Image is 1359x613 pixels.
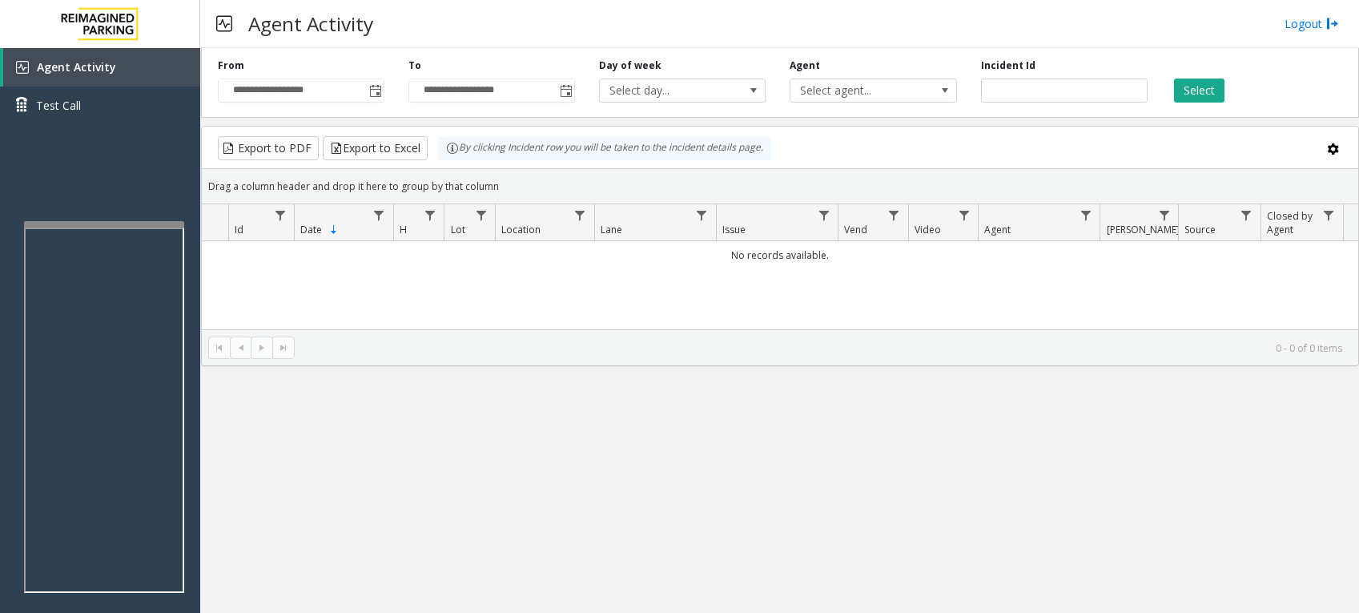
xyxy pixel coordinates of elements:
label: Day of week [599,58,661,73]
span: Test Call [36,97,81,114]
a: Lane Filter Menu [691,204,713,226]
span: Issue [722,223,746,236]
a: Video Filter Menu [953,204,975,226]
a: Parker Filter Menu [1153,204,1175,226]
span: Video [915,223,941,236]
span: Agent Activity [37,59,116,75]
a: Date Filter Menu [368,204,390,226]
div: Drag a column header and drop it here to group by that column [202,172,1358,200]
img: pageIcon [216,4,232,43]
a: Agent Filter Menu [1075,204,1096,226]
button: Export to PDF [218,136,319,160]
h3: Agent Activity [240,4,381,43]
span: Toggle popup [366,79,384,102]
img: 'icon' [16,61,29,74]
label: To [408,58,421,73]
div: Data table [202,204,1358,329]
kendo-pager-info: 0 - 0 of 0 items [304,341,1342,355]
div: By clicking Incident row you will be taken to the incident details page. [438,136,771,160]
span: Closed by Agent [1267,209,1313,236]
span: Source [1184,223,1216,236]
a: Source Filter Menu [1236,204,1257,226]
span: Location [501,223,541,236]
span: H [400,223,407,236]
span: Agent [984,223,1011,236]
span: Vend [844,223,867,236]
a: H Filter Menu [419,204,440,226]
span: Toggle popup [557,79,574,102]
a: Closed by Agent Filter Menu [1318,204,1340,226]
a: Agent Activity [3,48,200,87]
label: From [218,58,244,73]
span: [PERSON_NAME] [1107,223,1180,236]
a: Issue Filter Menu [813,204,834,226]
a: Id Filter Menu [269,204,291,226]
span: Select agent... [790,79,923,102]
span: Id [235,223,243,236]
span: Lot [451,223,465,236]
button: Select [1174,79,1224,103]
label: Incident Id [981,58,1035,73]
span: Sortable [328,224,340,236]
a: Location Filter Menu [569,204,591,226]
td: No records available. [202,241,1358,269]
span: Lane [601,223,622,236]
img: logout [1326,15,1339,32]
span: Date [300,223,322,236]
span: Select day... [600,79,732,102]
img: infoIcon.svg [446,142,459,155]
a: Lot Filter Menu [470,204,492,226]
button: Export to Excel [323,136,428,160]
a: Vend Filter Menu [883,204,905,226]
a: Logout [1285,15,1339,32]
label: Agent [790,58,820,73]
